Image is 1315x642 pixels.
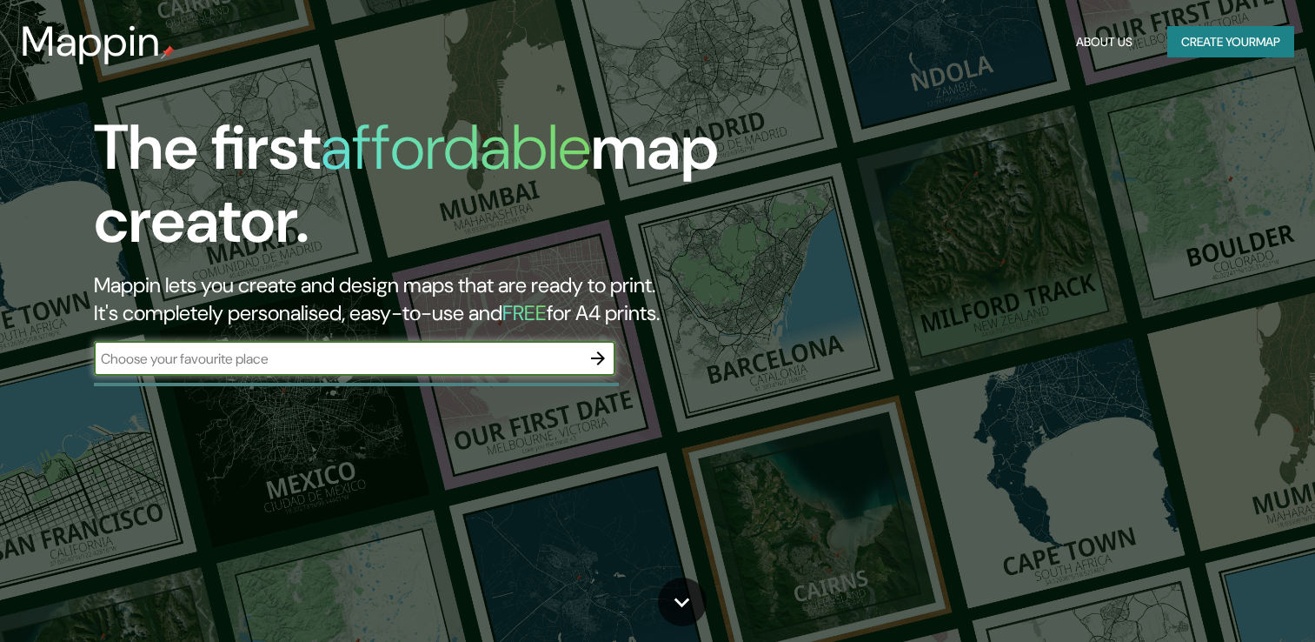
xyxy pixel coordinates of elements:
button: Create yourmap [1167,26,1294,58]
h3: Mappin [21,17,161,66]
h5: FREE [502,299,547,326]
h1: The first map creator. [94,111,752,271]
img: mappin-pin [161,45,175,59]
h1: affordable [321,107,591,188]
h2: Mappin lets you create and design maps that are ready to print. It's completely personalised, eas... [94,271,752,327]
button: About Us [1069,26,1139,58]
input: Choose your favourite place [94,349,581,369]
